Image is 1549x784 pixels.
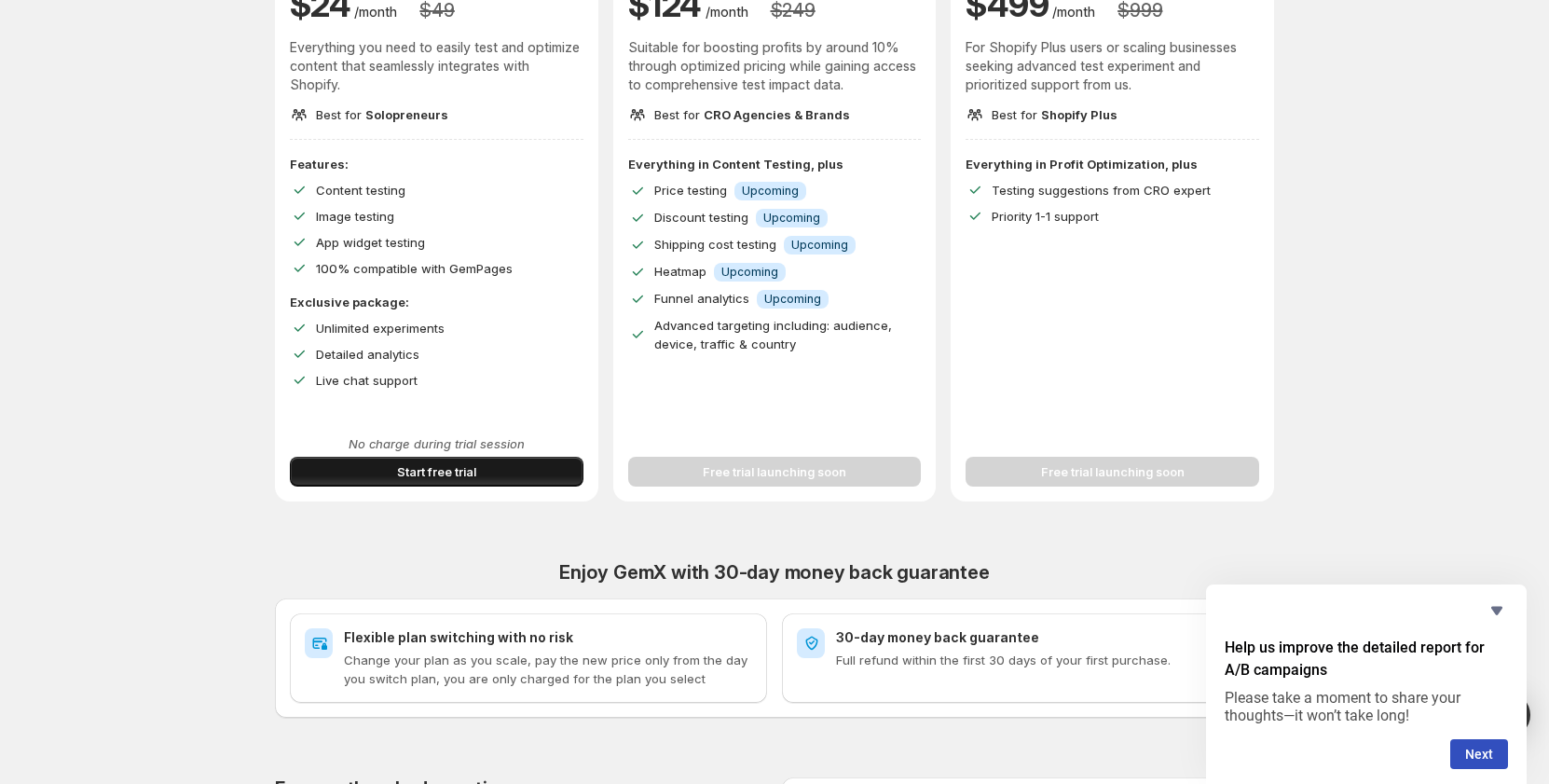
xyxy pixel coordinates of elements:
[397,462,476,481] span: Start free trial
[316,261,513,276] span: 100% compatible with GemPages
[316,209,394,224] span: Image testing
[1052,3,1095,21] p: /month
[992,105,1117,124] p: Best for
[654,291,749,306] span: Funnel analytics
[344,628,752,647] h2: Flexible plan switching with no risk
[721,265,778,280] span: Upcoming
[992,183,1211,198] span: Testing suggestions from CRO expert
[763,211,820,226] span: Upcoming
[290,38,583,94] p: Everything you need to easily test and optimize content that seamlessly integrates with Shopify.
[654,105,850,124] p: Best for
[992,209,1099,224] span: Priority 1-1 support
[706,3,748,21] p: /month
[1225,599,1508,769] div: Help us improve the detailed report for A/B campaigns
[290,457,583,487] button: Start free trial
[654,210,748,225] span: Discount testing
[316,321,445,336] span: Unlimited experiments
[354,3,397,21] p: /month
[1486,599,1508,622] button: Hide survey
[654,264,706,279] span: Heatmap
[654,237,776,252] span: Shipping cost testing
[316,347,419,362] span: Detailed analytics
[836,628,1244,647] h2: 30-day money back guarantee
[836,651,1244,669] p: Full refund within the first 30 days of your first purchase.
[316,105,448,124] p: Best for
[1225,689,1508,724] p: Please take a moment to share your thoughts—it won’t take long!
[791,238,848,253] span: Upcoming
[316,183,405,198] span: Content testing
[966,155,1259,173] p: Everything in Profit Optimization, plus
[316,235,425,250] span: App widget testing
[654,318,892,351] span: Advanced targeting including: audience, device, traffic & country
[1225,637,1508,681] h2: Help us improve the detailed report for A/B campaigns
[1041,107,1117,122] span: Shopify Plus
[290,434,583,453] p: No charge during trial session
[764,292,821,307] span: Upcoming
[1450,739,1508,769] button: Next question
[628,155,922,173] p: Everything in Content Testing, plus
[628,38,922,94] p: Suitable for boosting profits by around 10% through optimized pricing while gaining access to com...
[704,107,850,122] span: CRO Agencies & Brands
[365,107,448,122] span: Solopreneurs
[344,651,752,688] p: Change your plan as you scale, pay the new price only from the day you switch plan, you are only ...
[316,373,418,388] span: Live chat support
[275,561,1274,584] h2: Enjoy GemX with 30-day money back guarantee
[966,38,1259,94] p: For Shopify Plus users or scaling businesses seeking advanced test experiment and prioritized sup...
[290,293,583,311] p: Exclusive package:
[290,155,583,173] p: Features:
[742,184,799,199] span: Upcoming
[654,183,727,198] span: Price testing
